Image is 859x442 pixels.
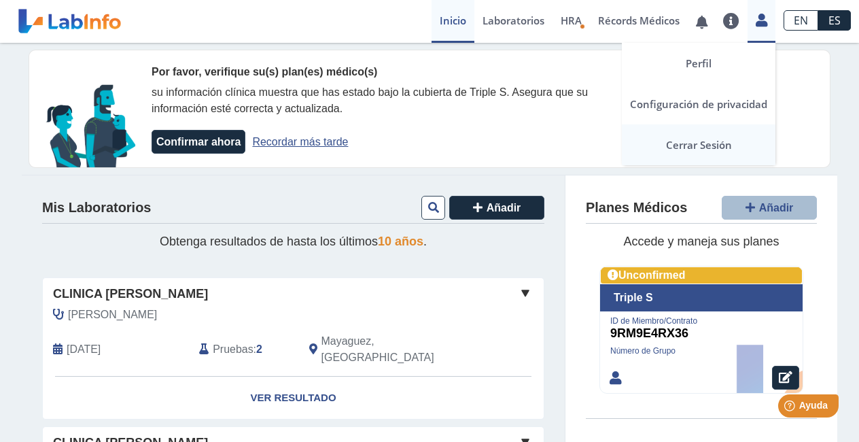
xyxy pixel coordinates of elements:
span: Mayaguez, PR [321,333,472,366]
button: Confirmar ahora [152,130,245,154]
span: Clinica [PERSON_NAME] [53,285,208,303]
div: : [189,333,298,366]
span: 2025-09-02 [67,341,101,358]
a: Recordar más tarde [252,136,348,148]
span: Lopez, Hector [68,307,157,323]
span: Añadir [487,202,521,214]
a: Perfil [622,43,775,84]
button: Añadir [449,196,544,220]
button: Añadir [722,196,817,220]
a: EN [784,10,818,31]
a: ES [818,10,851,31]
span: Pruebas [213,341,253,358]
span: HRA [561,14,582,27]
span: 10 años [378,235,423,248]
span: Añadir [759,202,794,214]
span: Accede y maneja sus planes [623,235,779,248]
a: Ver Resultado [43,377,544,420]
span: su información clínica muestra que has estado bajo la cubierta de Triple S. Asegura que su inform... [152,86,588,114]
b: 2 [256,343,262,355]
h4: Mis Laboratorios [42,200,151,216]
a: Cerrar Sesión [622,124,775,165]
div: Por favor, verifique su(s) plan(es) médico(s) [152,64,634,80]
h4: Planes Médicos [586,200,687,216]
a: Configuración de privacidad [622,84,775,124]
iframe: Help widget launcher [738,389,844,427]
span: Obtenga resultados de hasta los últimos . [160,235,427,248]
